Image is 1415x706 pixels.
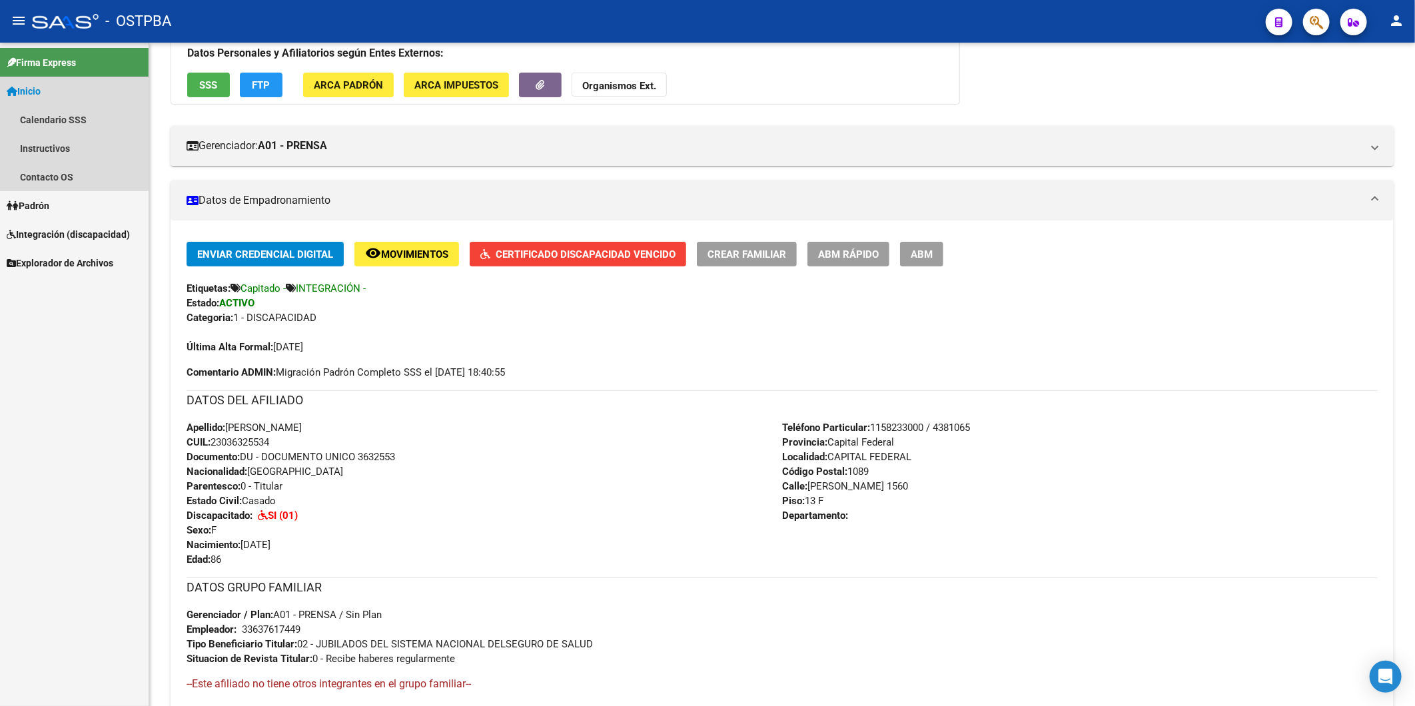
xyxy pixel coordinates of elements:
mat-icon: person [1388,13,1404,29]
span: Enviar Credencial Digital [197,248,333,260]
button: ABM Rápido [807,242,889,266]
span: [DATE] [187,341,303,353]
span: A01 - PRENSA / Sin Plan [187,609,382,621]
span: 0 - Recibe haberes regularmente [187,653,455,665]
span: ARCA Impuestos [414,79,498,91]
h3: DATOS GRUPO FAMILIAR [187,578,1378,597]
strong: Documento: [187,451,240,463]
span: ABM [911,248,933,260]
span: Migración Padrón Completo SSS el [DATE] 18:40:55 [187,365,505,380]
strong: ACTIVO [219,297,254,309]
span: FTP [252,79,270,91]
strong: Empleador: [187,623,236,635]
span: ABM Rápido [818,248,879,260]
strong: Gerenciador / Plan: [187,609,273,621]
span: Padrón [7,198,49,213]
strong: Código Postal: [782,466,847,478]
strong: Discapacitado: [187,510,252,522]
strong: Piso: [782,495,805,507]
strong: A01 - PRENSA [258,139,327,153]
span: Capitado - [240,282,286,294]
span: Explorador de Archivos [7,256,113,270]
span: Inicio [7,84,41,99]
strong: Última Alta Formal: [187,341,273,353]
span: [GEOGRAPHIC_DATA] [187,466,343,478]
strong: Edad: [187,553,211,565]
span: DU - DOCUMENTO UNICO 3632553 [187,451,395,463]
strong: Nacionalidad: [187,466,247,478]
button: SSS [187,73,230,97]
span: CAPITAL FEDERAL [782,451,911,463]
mat-panel-title: Gerenciador: [187,139,1362,153]
strong: Localidad: [782,451,827,463]
strong: Situacion de Revista Titular: [187,653,312,665]
span: ARCA Padrón [314,79,383,91]
button: Organismos Ext. [572,73,667,97]
button: Movimientos [354,242,459,266]
span: F [187,524,217,536]
mat-expansion-panel-header: Datos de Empadronamiento [171,180,1394,220]
button: FTP [240,73,282,97]
h3: DATOS DEL AFILIADO [187,391,1378,410]
strong: Categoria: [187,312,233,324]
span: Casado [187,495,276,507]
strong: Tipo Beneficiario Titular: [187,638,297,650]
mat-panel-title: Datos de Empadronamiento [187,193,1362,208]
strong: Departamento: [782,510,848,522]
div: 33637617449 [242,622,300,637]
span: INTEGRACIÓN - [296,282,366,294]
button: Certificado Discapacidad Vencido [470,242,686,266]
strong: Teléfono Particular: [782,422,870,434]
button: ABM [900,242,943,266]
strong: Estado Civil: [187,495,242,507]
span: Integración (discapacidad) [7,227,130,242]
span: Certificado Discapacidad Vencido [496,248,676,260]
button: Enviar Credencial Digital [187,242,344,266]
span: Firma Express [7,55,76,70]
strong: SI (01) [268,510,298,522]
span: [DATE] [187,539,270,551]
strong: Estado: [187,297,219,309]
span: 02 - JUBILADOS DEL SISTEMA NACIONAL DELSEGURO DE SALUD [187,638,593,650]
span: 1089 [782,466,869,478]
div: 1 - DISCAPACIDAD [187,310,1378,325]
span: SSS [200,79,218,91]
span: Movimientos [381,248,448,260]
mat-expansion-panel-header: Gerenciador:A01 - PRENSA [171,126,1394,166]
div: Open Intercom Messenger [1370,661,1402,693]
span: 13 F [782,495,823,507]
span: [PERSON_NAME] 1560 [782,480,908,492]
span: [PERSON_NAME] [187,422,302,434]
strong: Organismos Ext. [582,80,656,92]
h3: Datos Personales y Afiliatorios según Entes Externos: [187,44,943,63]
span: 86 [187,553,221,565]
span: Capital Federal [782,436,894,448]
strong: Apellido: [187,422,225,434]
strong: Calle: [782,480,807,492]
span: 1158233000 / 4381065 [782,422,970,434]
button: ARCA Padrón [303,73,394,97]
strong: Provincia: [782,436,827,448]
button: Crear Familiar [697,242,797,266]
span: 0 - Titular [187,480,282,492]
span: - OSTPBA [105,7,171,36]
strong: Sexo: [187,524,211,536]
strong: Comentario ADMIN: [187,366,276,378]
strong: CUIL: [187,436,211,448]
strong: Parentesco: [187,480,240,492]
span: 23036325534 [187,436,269,448]
button: ARCA Impuestos [404,73,509,97]
h4: --Este afiliado no tiene otros integrantes en el grupo familiar-- [187,677,1378,691]
mat-icon: remove_red_eye [365,245,381,261]
span: Crear Familiar [707,248,786,260]
strong: Nacimiento: [187,539,240,551]
strong: Etiquetas: [187,282,231,294]
mat-icon: menu [11,13,27,29]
